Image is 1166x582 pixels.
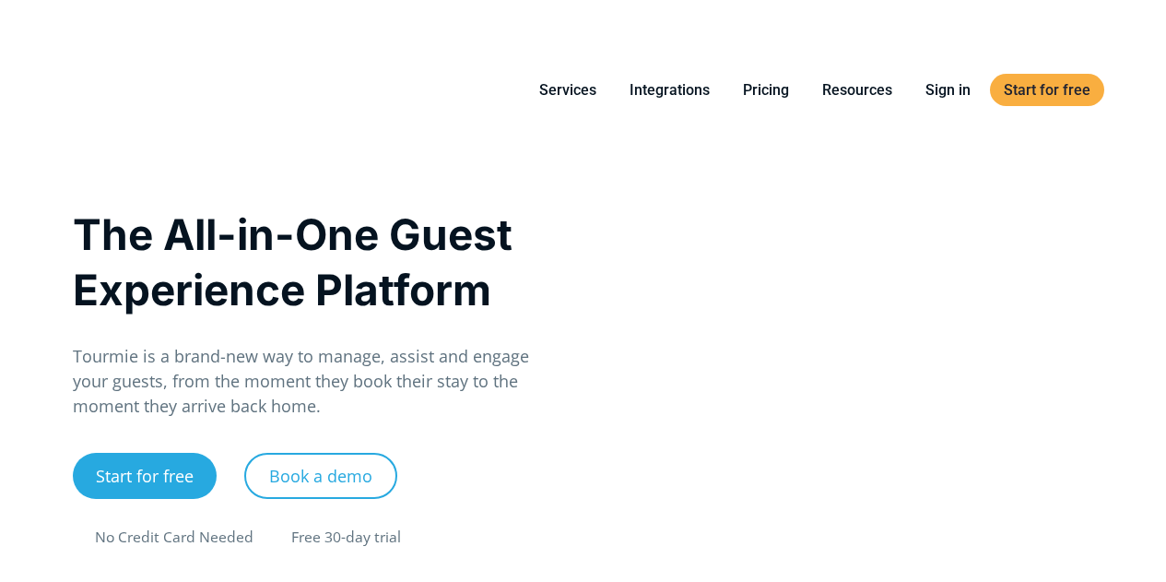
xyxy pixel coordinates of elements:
a: Resources [808,78,906,101]
h1: The All-in-One Guest Experience Platform [73,207,564,317]
a: Start for free [990,74,1104,106]
a: Start for free [73,453,217,499]
a: Integrations [616,78,724,101]
a: Pricing [729,78,803,101]
a: Sign in [912,78,984,101]
a: Book a demo [244,453,397,499]
p: Tourmie is a brand-new way to manage, assist and engage your guests, from the moment they book th... [73,344,564,419]
div: No Credit Card Needed [95,527,253,549]
a: Services [525,78,610,101]
div: Free 30-day trial [291,527,401,549]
